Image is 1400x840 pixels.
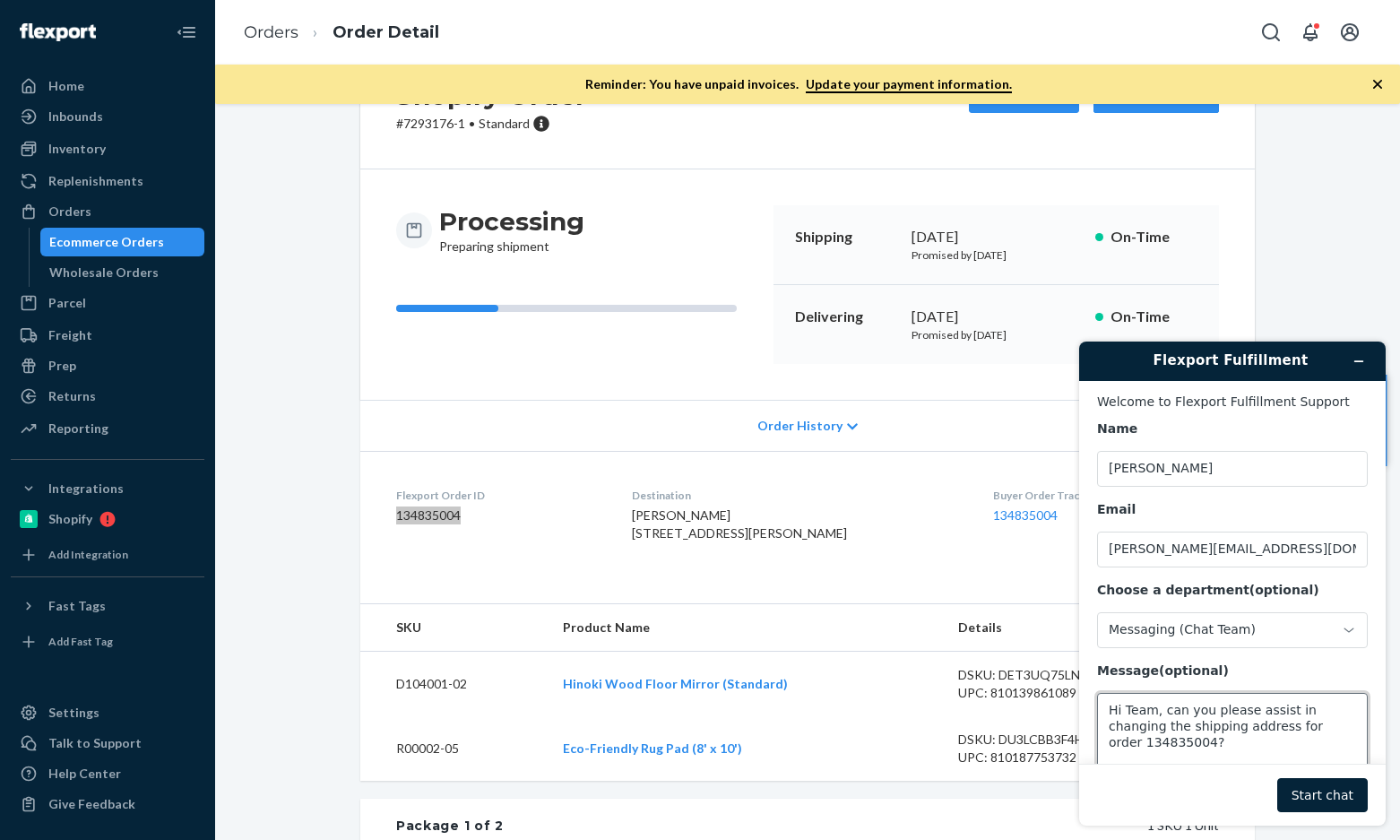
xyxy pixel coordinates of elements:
div: Talk to Support [48,734,142,752]
button: Open account menu [1332,14,1368,50]
span: • [469,116,475,131]
a: Shopify [11,505,204,533]
a: Inbounds [11,102,204,131]
p: Shipping [795,227,897,247]
span: [PERSON_NAME] [STREET_ADDRESS][PERSON_NAME] [632,507,847,541]
button: Integrations [11,474,204,503]
dd: 134835004 [396,507,603,524]
span: Standard [479,116,530,131]
div: UPC: 810139861089 [958,684,1127,702]
a: Freight [11,321,204,350]
iframe: Find more information here [1065,327,1400,840]
a: Ecommerce Orders [40,228,205,256]
div: Fast Tags [48,597,106,615]
div: Ecommerce Orders [49,233,164,251]
div: Orders [48,203,91,221]
td: R00002-05 [360,716,549,781]
div: Give Feedback [48,795,135,813]
a: Prep [11,351,204,380]
div: Replenishments [48,172,143,190]
p: # 7293176-1 [396,115,587,133]
a: Add Fast Tag [11,628,204,656]
a: Home [11,72,204,100]
h3: Processing [439,205,584,238]
a: Hinoki Wood Floor Mirror (Standard) [563,676,788,691]
div: DSKU: DU3LCBB3F4H [958,731,1127,749]
p: Promised by [DATE] [912,327,1081,342]
td: D104001-02 [360,652,549,717]
a: Wholesale Orders [40,258,205,287]
th: Details [944,604,1141,652]
div: Parcel [48,294,86,312]
span: Order History [757,417,843,435]
div: Inventory [48,140,106,158]
button: Close Navigation [169,14,204,50]
a: Returns [11,382,204,411]
dt: Destination [632,488,965,503]
p: Promised by [DATE] [912,247,1081,263]
div: 1 SKU 1 Unit [504,817,1219,835]
div: Inbounds [48,108,103,126]
div: Home [48,77,84,95]
div: Preparing shipment [439,205,584,255]
button: Open Search Box [1253,14,1289,50]
div: Prep [48,357,76,375]
a: 134835004 [993,507,1058,523]
dt: Buyer Order Tracking [993,488,1219,503]
div: Shopify [48,510,92,528]
button: Fast Tags [11,592,204,620]
p: Delivering [795,307,897,327]
a: Add Integration [11,541,204,569]
dt: Flexport Order ID [396,488,603,503]
div: Add Fast Tag [48,634,113,649]
button: Talk to Support [11,729,204,758]
div: UPC: 810187753732 [958,749,1127,766]
div: DSKU: DET3UQ75LNB [958,666,1127,684]
th: Product Name [549,604,944,652]
button: Open notifications [1292,14,1328,50]
a: Update your payment information. [806,76,1012,93]
div: Help Center [48,765,121,783]
span: Chat [39,13,76,29]
a: Parcel [11,289,204,317]
div: Reporting [48,420,108,437]
a: Eco-Friendly Rug Pad (8' x 10') [563,740,742,756]
a: Reporting [11,414,204,443]
div: Integrations [48,480,124,498]
button: Give Feedback [11,790,204,818]
div: Settings [48,704,99,722]
div: [DATE] [912,227,1081,247]
a: Help Center [11,759,204,788]
a: Orders [11,197,204,226]
img: Flexport logo [20,23,96,41]
a: Inventory [11,134,204,163]
p: On-Time [1110,307,1197,327]
th: SKU [360,604,549,652]
div: Returns [48,387,96,405]
a: Replenishments [11,167,204,195]
div: Add Integration [48,547,128,562]
a: Orders [244,22,298,42]
div: Freight [48,326,92,344]
a: Order Detail [333,22,439,42]
p: Reminder: You have unpaid invoices. [585,75,1012,93]
p: On-Time [1110,227,1197,247]
a: Settings [11,698,204,727]
div: [DATE] [912,307,1081,327]
div: Wholesale Orders [49,264,159,281]
div: Package 1 of 2 [396,817,504,835]
ol: breadcrumbs [229,6,454,59]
